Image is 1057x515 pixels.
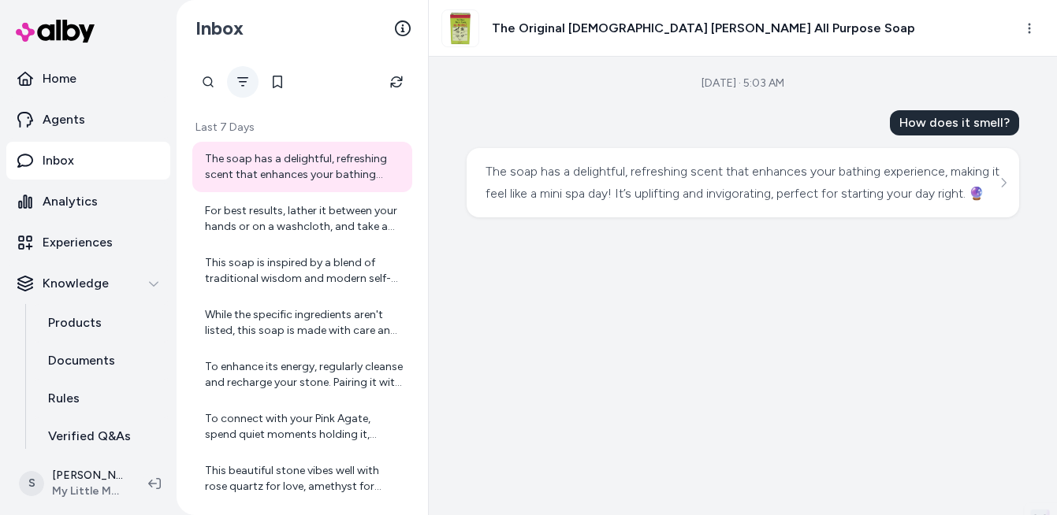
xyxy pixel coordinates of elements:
p: Knowledge [43,274,109,293]
a: Analytics [6,183,170,220]
p: Inbox [43,151,74,170]
img: alby Logo [16,20,95,43]
div: While the specific ingredients aren't listed, this soap is made with care and intention, focusing... [205,307,403,339]
p: [PERSON_NAME] [52,468,123,484]
p: Experiences [43,233,113,252]
a: Agents [6,101,170,139]
h2: Inbox [195,17,244,40]
a: Verified Q&As [32,417,170,455]
h3: The Original [DEMOGRAPHIC_DATA] [PERSON_NAME] All Purpose Soap [492,19,915,38]
a: Experiences [6,224,170,261]
p: Documents [48,351,115,370]
div: The soap has a delightful, refreshing scent that enhances your bathing experience, making it feel... [486,161,1000,205]
a: This soap is inspired by a blend of traditional wisdom and modern self-care, aiming to uplift and... [192,246,412,296]
div: How does it smell? [890,110,1019,135]
p: Last 7 Days [192,120,412,135]
a: Rules [32,380,170,417]
a: Documents [32,342,170,380]
p: Home [43,69,76,88]
a: For best results, lather it between your hands or on a washcloth, and take a moment to set your i... [192,194,412,244]
div: This soap is inspired by a blend of traditional wisdom and modern self-care, aiming to uplift and... [205,255,403,287]
button: See more [994,173,1013,192]
p: Rules [48,389,80,408]
span: S [19,471,44,496]
a: To enhance its energy, regularly cleanse and recharge your stone. Pairing it with other crystals ... [192,350,412,400]
a: Inbox [6,142,170,180]
button: Filter [227,66,259,98]
a: Home [6,60,170,98]
img: MyLittleMagicShopNewItem_20.png [442,10,478,46]
button: Knowledge [6,265,170,302]
p: Products [48,313,102,332]
p: Verified Q&As [48,427,131,446]
a: Products [32,304,170,342]
a: While the specific ingredients aren't listed, this soap is made with care and intention, focusing... [192,298,412,348]
button: S[PERSON_NAME]My Little Magic Shop [9,458,136,509]
div: This beautiful stone vibes well with rose quartz for love, amethyst for peace, and clear quartz f... [205,463,403,495]
button: Refresh [381,66,412,98]
div: The soap has a delightful, refreshing scent that enhances your bathing experience, making it feel... [205,151,403,183]
p: Analytics [43,192,98,211]
a: To connect with your Pink Agate, spend quiet moments holding it, reflecting on your intentions. S... [192,402,412,452]
div: [DATE] · 5:03 AM [702,76,784,91]
a: The soap has a delightful, refreshing scent that enhances your bathing experience, making it feel... [192,142,412,192]
a: This beautiful stone vibes well with rose quartz for love, amethyst for peace, and clear quartz f... [192,454,412,504]
div: To enhance its energy, regularly cleanse and recharge your stone. Pairing it with other crystals ... [205,359,403,391]
div: For best results, lather it between your hands or on a washcloth, and take a moment to set your i... [205,203,403,235]
p: Agents [43,110,85,129]
div: To connect with your Pink Agate, spend quiet moments holding it, reflecting on your intentions. S... [205,411,403,443]
span: My Little Magic Shop [52,484,123,499]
